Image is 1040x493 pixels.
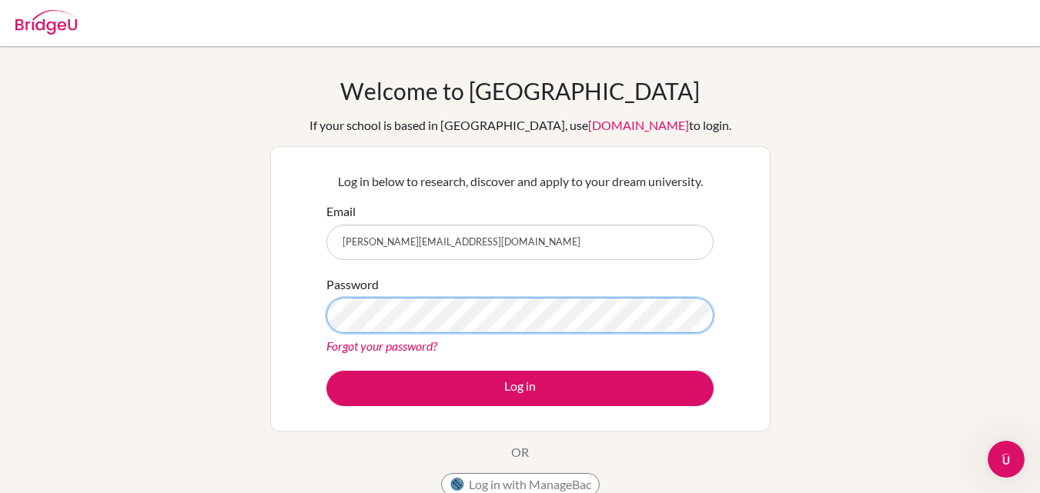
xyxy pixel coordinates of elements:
[988,441,1025,478] iframe: Intercom live chat
[326,172,714,191] p: Log in below to research, discover and apply to your dream university.
[15,10,77,35] img: Bridge-U
[326,338,437,353] a: Forgot your password?
[340,77,700,105] h1: Welcome to [GEOGRAPHIC_DATA]
[326,275,379,294] label: Password
[326,202,356,221] label: Email
[511,443,529,461] p: OR
[588,118,689,132] a: [DOMAIN_NAME]
[309,116,731,135] div: If your school is based in [GEOGRAPHIC_DATA], use to login.
[326,371,714,406] button: Log in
